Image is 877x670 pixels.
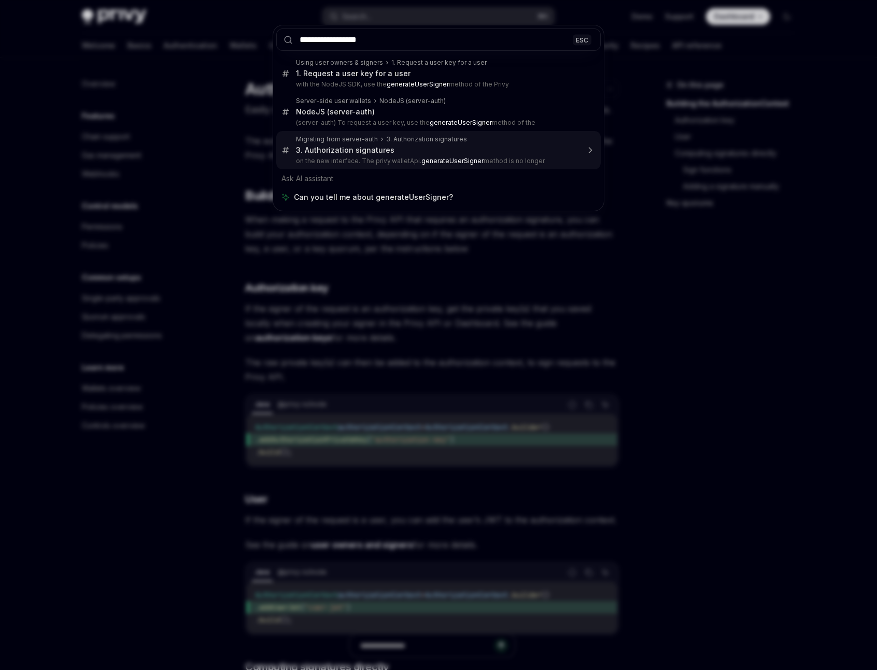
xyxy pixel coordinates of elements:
[386,135,467,143] div: 3. Authorization signatures
[573,34,591,45] div: ESC
[296,107,375,116] div: NodeJS (server-auth)
[296,157,579,165] p: on the new interface. The privy.walletApi. method is no longer
[296,97,371,105] div: Server-side user wallets
[276,169,601,188] div: Ask AI assistant
[296,145,394,155] div: 3. Authorization signatures
[296,69,411,78] div: 1. Request a user key for a user
[296,59,383,67] div: Using user owners & signers
[430,119,492,126] b: generateUserSigner
[296,80,579,89] p: with the NodeJS SDK, use the method of the Privy
[387,80,449,88] b: generateUserSigner
[421,157,484,165] b: generateUserSigner
[294,192,453,202] span: Can you tell me about generateUserSigner?
[296,135,378,143] div: Migrating from server-auth
[379,97,446,105] div: NodeJS (server-auth)
[296,119,579,127] p: (server-auth) To request a user key, use the method of the
[391,59,487,67] div: 1. Request a user key for a user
